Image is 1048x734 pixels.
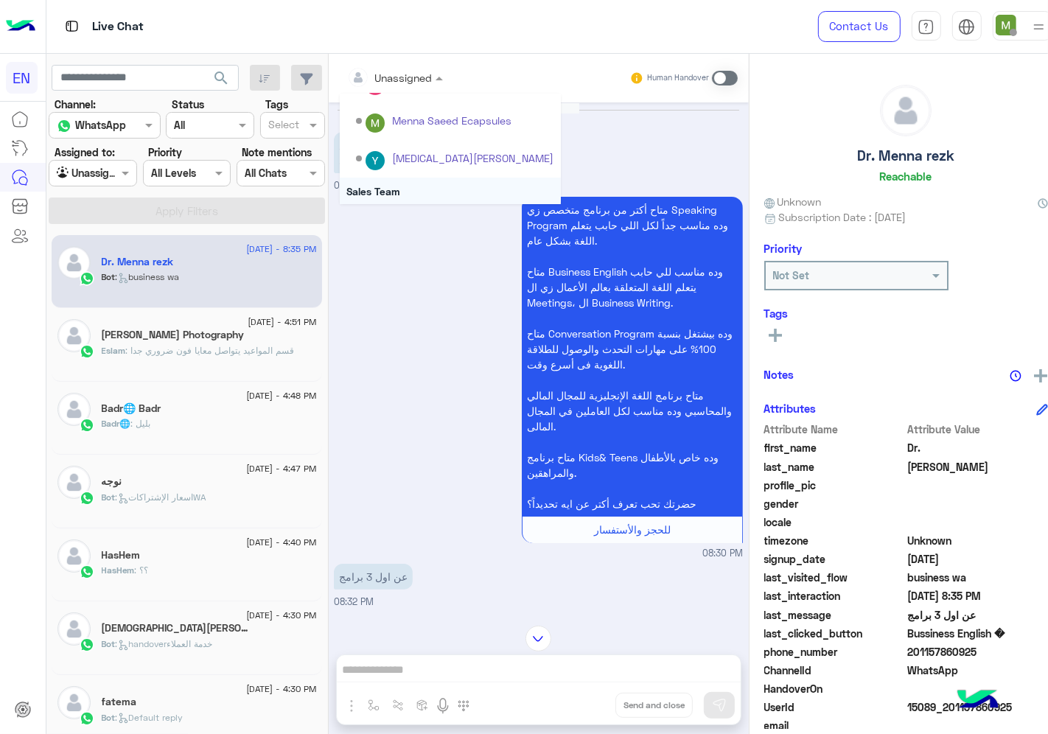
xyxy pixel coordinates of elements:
span: Subscription Date : [DATE] [778,209,906,225]
span: [DATE] - 4:30 PM [247,609,317,622]
span: 2025-08-19T17:30:45.731Z [907,551,1048,567]
img: defaultAdmin.png [57,686,91,719]
img: defaultAdmin.png [57,393,91,426]
span: Dr. [907,440,1048,455]
button: search [203,65,240,97]
span: null [907,514,1048,530]
span: Bussiness English � [907,626,1048,641]
h5: Badr🌐 Badr [102,402,161,415]
img: notes [1010,370,1021,382]
span: : اسعار الإشتراكاتWA [116,492,206,503]
h6: Reachable [880,169,932,183]
p: 19/8/2025, 8:32 PM [334,564,413,590]
img: profile [1030,18,1048,36]
img: scroll [525,626,551,651]
span: Bot [102,712,116,723]
button: Apply Filters [49,198,325,224]
img: defaultAdmin.png [57,466,91,499]
span: HandoverOn [764,681,905,696]
span: للحجز والأستفسار [594,523,671,536]
span: بليل [131,418,151,429]
img: tab [918,18,935,35]
span: قسم المواعيد يتواصل معايا فون ضروري جدا [126,345,295,356]
a: Contact Us [818,11,901,42]
span: Eslam [102,345,126,356]
span: [DATE] - 4:51 PM [248,315,317,329]
div: EN [6,62,38,94]
label: Status [172,97,204,112]
span: last_interaction [764,588,905,604]
h5: نوجه [102,475,122,488]
span: email [764,718,905,733]
label: Priority [148,144,182,160]
span: business wa [907,570,1048,585]
span: 2025-08-19T17:35:34.958Z [907,588,1048,604]
a: tab [912,11,941,42]
img: WhatsApp [80,418,94,433]
span: profile_pic [764,478,905,493]
span: Unknown [764,194,822,209]
img: WhatsApp [80,271,94,286]
h5: HasHem [102,549,141,562]
span: last_visited_flow [764,570,905,585]
span: phone_number [764,644,905,660]
span: 201157860925 [907,644,1048,660]
span: last_message [764,607,905,623]
p: 19/8/2025, 8:30 PM [334,132,555,173]
label: Assigned to: [55,144,115,160]
span: عن اول 3 برامج [907,607,1048,623]
span: timezone [764,533,905,548]
img: add [1034,369,1047,382]
span: Bot [102,271,116,282]
p: 19/8/2025, 8:30 PM [522,197,743,517]
span: [DATE] - 4:48 PM [247,389,317,402]
span: : business wa [116,271,180,282]
img: WhatsApp [80,637,94,652]
img: defaultAdmin.png [57,319,91,352]
h6: Notes [764,368,794,381]
span: null [907,718,1048,733]
span: search [212,69,230,87]
h5: Eslam Mohamad Photography [102,329,245,341]
button: Send and close [615,693,693,718]
span: [DATE] - 4:47 PM [247,462,317,475]
span: last_name [764,459,905,475]
span: locale [764,514,905,530]
span: HasHem [102,565,135,576]
span: ChannelId [764,663,905,678]
img: WhatsApp [80,565,94,579]
img: WhatsApp [80,344,94,359]
span: Bot [102,492,116,503]
h5: Dr. Menna rezk [102,256,174,268]
img: ACg8ocI6MlsIVUV_bq7ynHKXRHAHHf_eEJuK8wzlPyPcd5DXp5YqWA=s96-c [366,151,385,170]
span: ؟؟ [135,565,149,576]
small: Human Handover [647,72,709,84]
span: null [907,496,1048,511]
span: Attribute Name [764,422,905,437]
span: : handoverخدمة العملاء [116,638,213,649]
img: defaultAdmin.png [57,246,91,279]
h5: fatema [102,696,137,708]
label: Tags [265,97,288,112]
label: Channel: [55,97,96,112]
span: Attribute Value [907,422,1048,437]
img: ACg8ocIpN-ZQQ2FUg2NM1TWYiK_67dKnljutvNecuAgYiJhs2AmQFw=s96-c [366,113,385,133]
span: : Default reply [116,712,184,723]
span: gender [764,496,905,511]
img: defaultAdmin.png [57,612,91,646]
div: Menna Saeed Ecapsules [392,113,511,128]
span: Menna rezk [907,459,1048,475]
h6: Priority [764,242,803,255]
label: Note mentions [242,144,312,160]
h5: Dr. Menna rezk [857,147,954,164]
img: WhatsApp [80,491,94,506]
span: [DATE] - 4:30 PM [247,682,317,696]
img: tab [958,18,975,35]
span: null [907,681,1048,696]
img: hulul-logo.png [952,675,1004,727]
span: Unknown [907,533,1048,548]
span: [DATE] - 4:40 PM [247,536,317,549]
h6: Tags [764,307,1048,320]
span: 15089_201157860925 [907,699,1048,715]
span: first_name [764,440,905,455]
